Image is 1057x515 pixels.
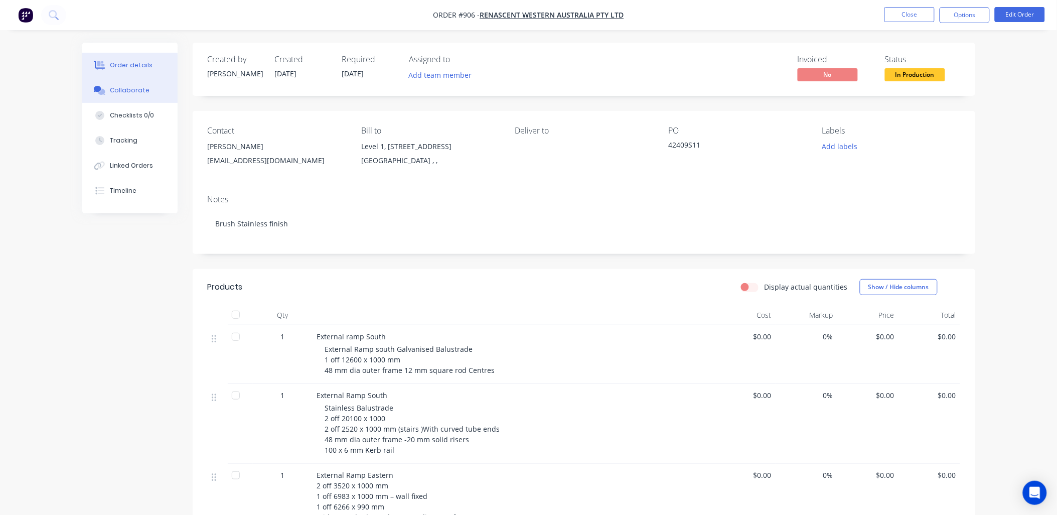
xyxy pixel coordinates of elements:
div: Linked Orders [110,161,153,170]
span: 0% [780,390,833,401]
span: No [798,68,858,81]
span: $0.00 [841,390,895,401]
div: Timeline [110,186,136,195]
button: Checklists 0/0 [82,103,178,128]
button: Edit Order [995,7,1045,22]
div: Level 1, [STREET_ADDRESS][GEOGRAPHIC_DATA] , , [361,140,499,172]
span: $0.00 [902,390,956,401]
div: PO [669,126,806,136]
div: Total [898,305,960,325]
div: 42409S11 [669,140,794,154]
button: Collaborate [82,78,178,103]
button: Add team member [403,68,477,82]
span: [DATE] [342,69,364,78]
span: $0.00 [718,331,772,342]
span: $0.00 [718,470,772,480]
div: Level 1, [STREET_ADDRESS] [361,140,499,154]
div: [EMAIL_ADDRESS][DOMAIN_NAME] [208,154,345,168]
img: Factory [18,8,33,23]
div: Products [208,281,243,293]
span: 1 [281,390,285,401]
div: [PERSON_NAME] [208,68,263,79]
span: Stainless Balustrade 2 off 20100 x 1000 2 off 2520 x 1000 mm (stairs )With curved tube ends 48 mm... [325,403,502,455]
span: $0.00 [902,470,956,480]
div: Bill to [361,126,499,136]
button: Add labels [817,140,863,153]
button: Show / Hide columns [860,279,938,295]
div: Checklists 0/0 [110,111,154,120]
a: Renascent Western Australia PTY LTD [480,11,624,20]
span: $0.00 [902,331,956,342]
div: Deliver to [515,126,652,136]
span: External Ramp South [317,391,388,400]
button: Timeline [82,178,178,203]
button: Add team member [409,68,478,82]
span: External Ramp south Galvanised Balustrade 1 off 12600 x 1000 mm 48 mm dia outer frame 12 mm squar... [325,344,495,375]
div: Brush Stainless finish [208,208,960,239]
div: Price [837,305,899,325]
div: Contact [208,126,345,136]
div: [GEOGRAPHIC_DATA] , , [361,154,499,168]
div: Order details [110,61,153,70]
span: 0% [780,470,833,480]
span: In Production [885,68,945,81]
button: Tracking [82,128,178,153]
span: $0.00 [841,331,895,342]
span: 0% [780,331,833,342]
div: Invoiced [798,55,873,64]
button: Options [940,7,990,23]
span: [DATE] [275,69,297,78]
div: Markup [776,305,837,325]
div: Required [342,55,397,64]
button: In Production [885,68,945,83]
div: Open Intercom Messenger [1023,481,1047,505]
div: Status [885,55,960,64]
button: Order details [82,53,178,78]
div: Created by [208,55,263,64]
label: Display actual quantities [765,282,848,292]
div: Cost [714,305,776,325]
div: Qty [253,305,313,325]
div: Labels [822,126,960,136]
span: $0.00 [841,470,895,480]
div: Created [275,55,330,64]
div: Notes [208,195,960,204]
div: Assigned to [409,55,510,64]
div: [PERSON_NAME][EMAIL_ADDRESS][DOMAIN_NAME] [208,140,345,172]
span: Order #906 - [433,11,480,20]
button: Close [884,7,935,22]
div: [PERSON_NAME] [208,140,345,154]
span: 1 [281,331,285,342]
span: $0.00 [718,390,772,401]
div: Tracking [110,136,137,145]
div: Collaborate [110,86,149,95]
button: Linked Orders [82,153,178,178]
span: 1 [281,470,285,480]
span: External ramp South [317,332,386,341]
